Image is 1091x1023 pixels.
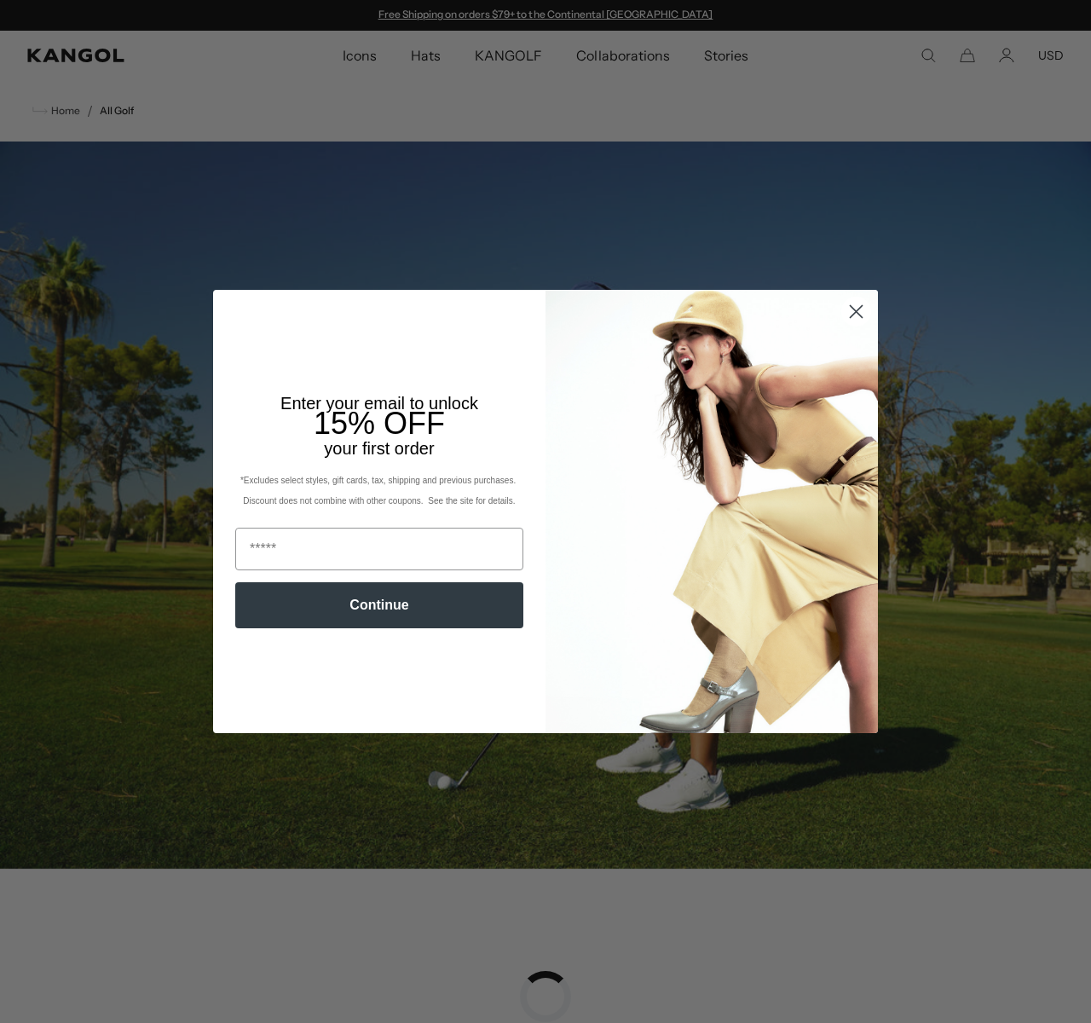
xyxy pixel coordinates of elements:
input: Email [235,528,523,570]
button: Continue [235,582,523,628]
img: 93be19ad-e773-4382-80b9-c9d740c9197f.jpeg [545,290,878,733]
span: your first order [324,439,434,458]
span: *Excludes select styles, gift cards, tax, shipping and previous purchases. Discount does not comb... [240,476,518,506]
span: Enter your email to unlock [280,394,478,413]
button: Close dialog [841,297,871,327]
span: 15% OFF [314,406,445,441]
